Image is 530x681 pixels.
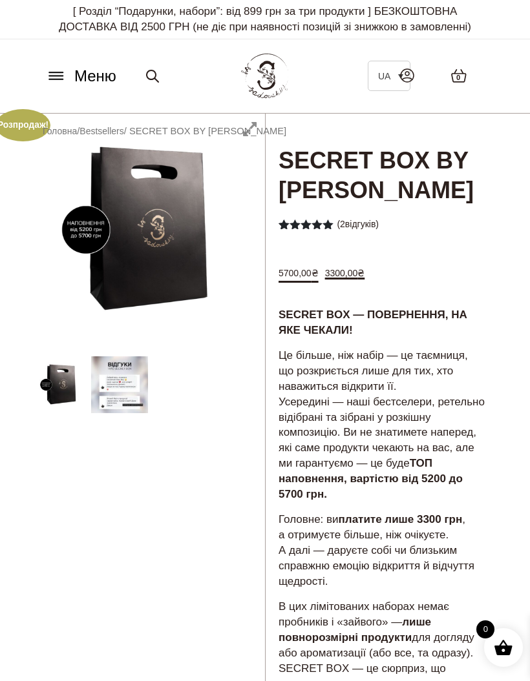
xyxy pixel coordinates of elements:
[339,513,463,525] strong: платите лише 3300 грн
[43,126,77,136] a: Головна
[279,219,334,276] span: Рейтинг з 5 на основі опитування покупця
[312,268,319,278] span: ₴
[279,219,334,229] div: Оцінено в 5.00 з 5
[438,56,480,96] a: 0
[357,268,365,278] span: ₴
[337,219,379,229] a: (2відгуків)
[368,61,410,91] a: UA
[43,124,286,138] nav: Breadcrumb
[42,64,120,88] button: Меню
[79,126,123,136] a: Bestsellers
[325,268,365,278] bdi: 3300,00
[241,54,289,98] img: BY SADOVSKIY
[279,512,485,589] p: Головне: ви , а отримуєте більше, ніж очікуєте. А далі — даруєте собі чи близьким справжню емоцію...
[279,309,467,336] strong: SECRET BOX — ПОВЕРНЕННЯ, НА ЯКЕ ЧЕКАЛИ!
[279,268,319,278] bdi: 5700,00
[279,348,485,502] p: Це більше, ніж набір — це таємниця, що розкриється лише для тих, хто наважиться відкрити її. Усер...
[279,457,463,500] strong: ТОП наповнення, вартістю від 5200 до 5700 грн.
[476,620,494,638] span: 0
[378,71,390,81] span: UA
[279,219,284,245] span: 1
[340,219,345,229] span: 2
[74,65,116,88] span: Меню
[456,72,460,83] span: 0
[266,114,498,208] h1: SECRET BOX BY [PERSON_NAME]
